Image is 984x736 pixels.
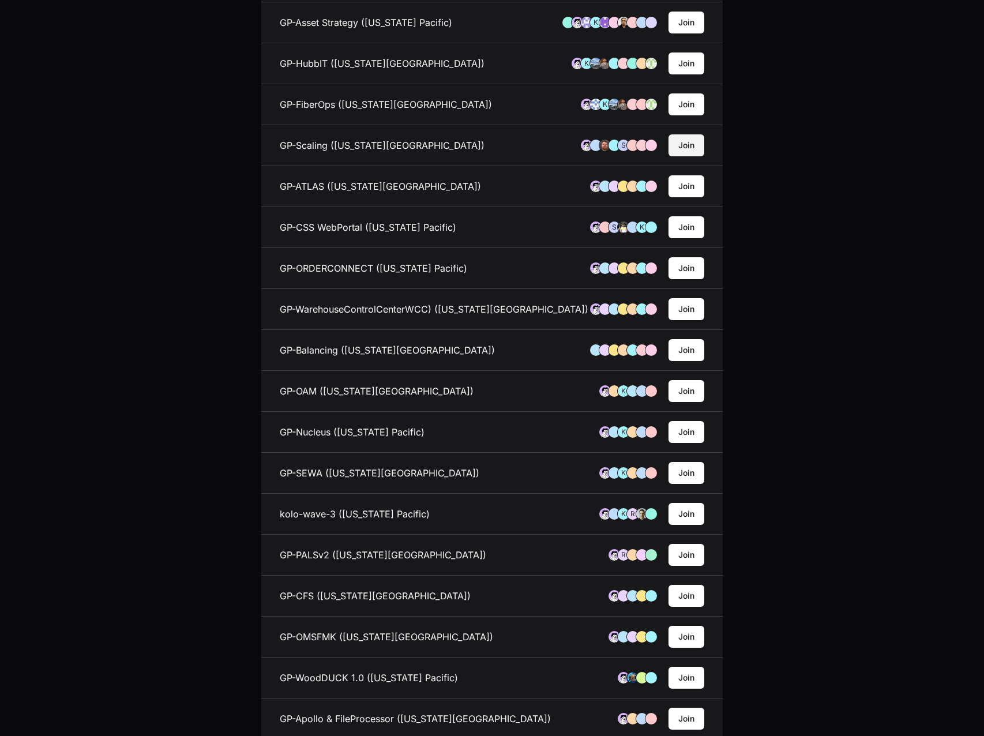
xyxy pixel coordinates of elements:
[572,17,583,28] img: avatar
[590,221,602,233] img: avatar
[668,667,704,689] button: Join
[280,712,551,726] h3: GP-Apollo & FileProcessor ([US_STATE][GEOGRAPHIC_DATA])
[627,672,639,684] img: avatar
[668,175,704,197] button: Join
[280,261,467,275] h3: GP-ORDERCONNECT ([US_STATE] Pacific)
[599,508,611,520] img: avatar
[590,262,602,274] img: avatar
[280,548,486,562] h3: GP-PALSv2 ([US_STATE][GEOGRAPHIC_DATA])
[618,99,629,110] img: 176496148
[280,138,485,152] h3: GP-Scaling ([US_STATE][GEOGRAPHIC_DATA])
[280,179,481,193] h3: GP-ATLAS ([US_STATE][GEOGRAPHIC_DATA])
[621,468,626,478] h1: K
[668,503,704,525] button: Join
[618,221,629,233] img: avatar
[668,134,704,156] button: Join
[668,462,704,484] button: Join
[581,140,592,151] img: avatar
[280,466,479,480] h3: GP-SEWA ([US_STATE][GEOGRAPHIC_DATA])
[612,223,617,232] h1: S
[668,257,704,279] button: Join
[621,141,626,150] h1: S
[581,99,592,110] img: avatar
[668,216,704,238] button: Join
[599,58,611,69] img: 176496148
[609,549,620,561] img: avatar
[280,97,492,111] h3: GP-FiberOps ([US_STATE][GEOGRAPHIC_DATA])
[280,384,474,398] h3: GP-OAM ([US_STATE][GEOGRAPHIC_DATA])
[280,589,471,603] h3: GP-CFS ([US_STATE][GEOGRAPHIC_DATA])
[668,585,704,607] button: Join
[572,58,583,69] img: avatar
[599,426,611,438] img: avatar
[668,380,704,402] button: Join
[668,298,704,320] button: Join
[590,181,602,192] img: avatar
[280,425,425,439] h3: GP-Nucleus ([US_STATE] Pacific)
[668,52,704,74] button: Join
[603,100,607,109] h1: K
[280,302,588,316] h3: GP-WarehouseControlCenterWCC) ([US_STATE][GEOGRAPHIC_DATA])
[280,507,430,521] h3: kolo-wave-3 ([US_STATE] Pacific)
[621,427,626,437] h1: K
[618,713,629,724] img: avatar
[668,626,704,648] button: Join
[630,509,635,519] h1: R
[280,57,485,70] h3: GP-HubbIT ([US_STATE][GEOGRAPHIC_DATA])
[668,708,704,730] button: Join
[668,339,704,361] button: Join
[668,544,704,566] button: Join
[609,590,620,602] img: avatar
[599,140,611,151] img: avatar
[645,58,657,69] img: 171276637
[599,17,611,28] img: 170011955
[621,509,626,519] h1: K
[609,99,620,110] img: 153204938
[599,385,611,397] img: avatar
[640,223,644,232] h1: K
[668,12,704,33] button: Join
[590,99,602,110] img: 168196587
[590,58,602,69] img: 153204938
[280,671,458,685] h3: GP-WoodDUCK 1.0 ([US_STATE] Pacific)
[621,550,626,559] h1: R
[599,467,611,479] img: avatar
[621,386,626,396] h1: K
[594,18,598,27] h1: K
[280,220,456,234] h3: GP-CSS WebPortal ([US_STATE] Pacific)
[581,17,592,28] img: 179045704
[618,672,629,684] img: avatar
[280,343,495,357] h3: GP-Balancing ([US_STATE][GEOGRAPHIC_DATA])
[280,630,493,644] h3: GP-OMSFMK ([US_STATE][GEOGRAPHIC_DATA])
[668,93,704,115] button: Join
[280,16,452,29] h3: GP-Asset Strategy ([US_STATE] Pacific)
[609,631,620,643] img: avatar
[618,17,629,28] img: avatar
[636,508,648,520] img: avatar
[584,59,589,68] h1: K
[590,303,602,315] img: avatar
[668,421,704,443] button: Join
[645,99,657,110] img: 171276637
